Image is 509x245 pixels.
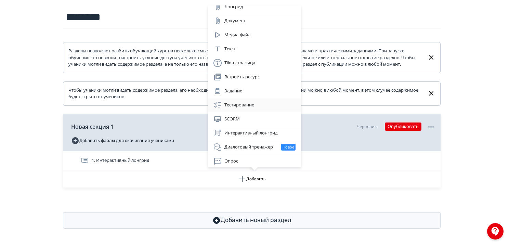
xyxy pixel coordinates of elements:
div: Интерактивный лонгрид [213,129,296,137]
div: Задание [213,87,296,95]
div: Лонгрид [213,3,296,11]
span: Новое [283,144,294,150]
div: Встроить ресурс [213,73,296,81]
div: Опрос [213,157,296,165]
div: Тестирование [213,101,296,109]
div: SCORM [213,115,296,123]
div: Документ [213,17,296,25]
div: Диалоговый тренажер [213,143,296,151]
div: Tilda-страница [213,59,296,67]
div: Медиа-файл [213,31,296,39]
div: Текст [213,45,296,53]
